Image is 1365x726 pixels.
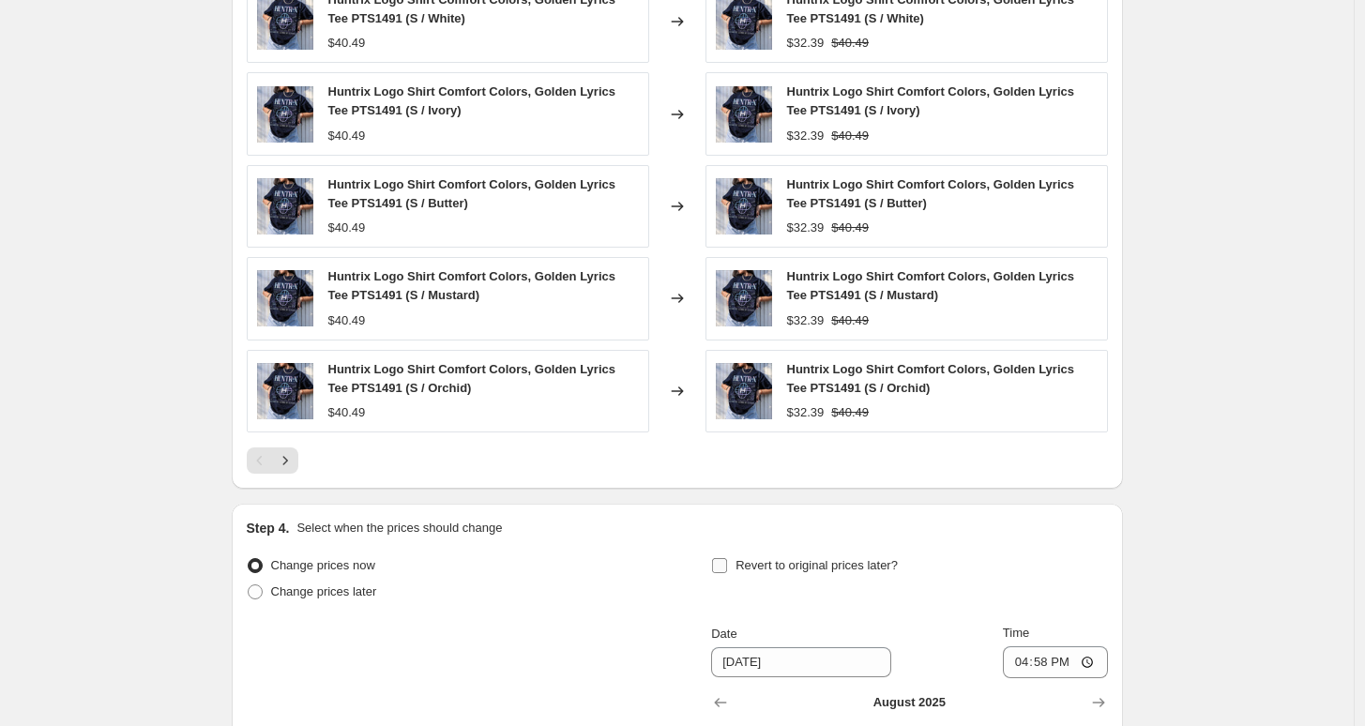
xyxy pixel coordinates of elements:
strike: $40.49 [831,403,869,422]
span: Date [711,627,736,641]
div: $32.39 [787,311,825,330]
input: 12:00 [1003,646,1108,678]
strike: $40.49 [831,311,869,330]
div: $40.49 [328,311,366,330]
strike: $40.49 [831,127,869,145]
img: T-SHIRT-_9_-PTS1491_f_bl_80x.jpg [716,363,772,419]
img: T-SHIRT-_9_-PTS1491_f_bl_80x.jpg [716,86,772,143]
div: $40.49 [328,34,366,53]
span: Huntrix Logo Shirt Comfort Colors, Golden Lyrics Tee PTS1491 (S / Ivory) [328,84,615,117]
span: Huntrix Logo Shirt Comfort Colors, Golden Lyrics Tee PTS1491 (S / Butter) [787,177,1074,210]
span: Time [1003,626,1029,640]
span: Huntrix Logo Shirt Comfort Colors, Golden Lyrics Tee PTS1491 (S / Butter) [328,177,615,210]
input: 8/21/2025 [711,647,891,677]
div: $40.49 [328,127,366,145]
div: $32.39 [787,127,825,145]
p: Select when the prices should change [296,519,502,537]
span: Change prices later [271,584,377,598]
span: Huntrix Logo Shirt Comfort Colors, Golden Lyrics Tee PTS1491 (S / Mustard) [787,269,1074,302]
nav: Pagination [247,447,298,474]
div: $32.39 [787,219,825,237]
img: T-SHIRT-_9_-PTS1491_f_bl_80x.jpg [716,178,772,234]
span: Huntrix Logo Shirt Comfort Colors, Golden Lyrics Tee PTS1491 (S / Orchid) [328,362,615,395]
strike: $40.49 [831,219,869,237]
div: $40.49 [328,219,366,237]
span: Huntrix Logo Shirt Comfort Colors, Golden Lyrics Tee PTS1491 (S / Mustard) [328,269,615,302]
span: Change prices now [271,558,375,572]
img: T-SHIRT-_9_-PTS1491_f_bl_80x.jpg [257,363,313,419]
span: Revert to original prices later? [736,558,898,572]
h2: Step 4. [247,519,290,537]
img: T-SHIRT-_9_-PTS1491_f_bl_80x.jpg [257,270,313,326]
img: T-SHIRT-_9_-PTS1491_f_bl_80x.jpg [257,178,313,234]
img: T-SHIRT-_9_-PTS1491_f_bl_80x.jpg [257,86,313,143]
div: $32.39 [787,403,825,422]
div: $40.49 [328,403,366,422]
img: T-SHIRT-_9_-PTS1491_f_bl_80x.jpg [716,270,772,326]
span: Huntrix Logo Shirt Comfort Colors, Golden Lyrics Tee PTS1491 (S / Orchid) [787,362,1074,395]
span: Huntrix Logo Shirt Comfort Colors, Golden Lyrics Tee PTS1491 (S / Ivory) [787,84,1074,117]
div: $32.39 [787,34,825,53]
button: Next [272,447,298,474]
button: Show next month, September 2025 [1085,689,1112,716]
button: Show previous month, July 2025 [707,689,734,716]
strike: $40.49 [831,34,869,53]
